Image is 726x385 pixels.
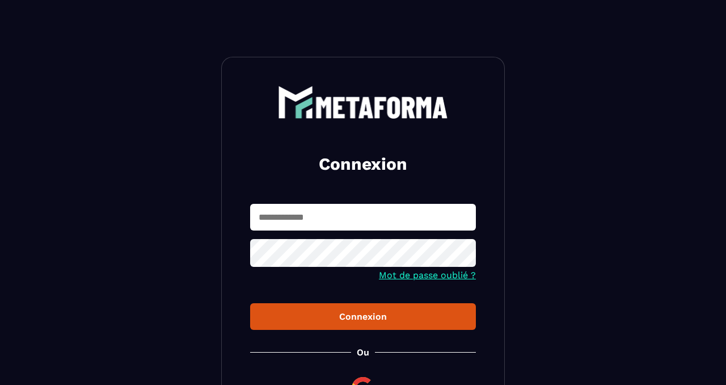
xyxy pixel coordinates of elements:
[250,86,476,119] a: logo
[278,86,448,119] img: logo
[259,311,467,322] div: Connexion
[357,347,369,358] p: Ou
[264,153,462,175] h2: Connexion
[379,270,476,281] a: Mot de passe oublié ?
[250,303,476,330] button: Connexion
